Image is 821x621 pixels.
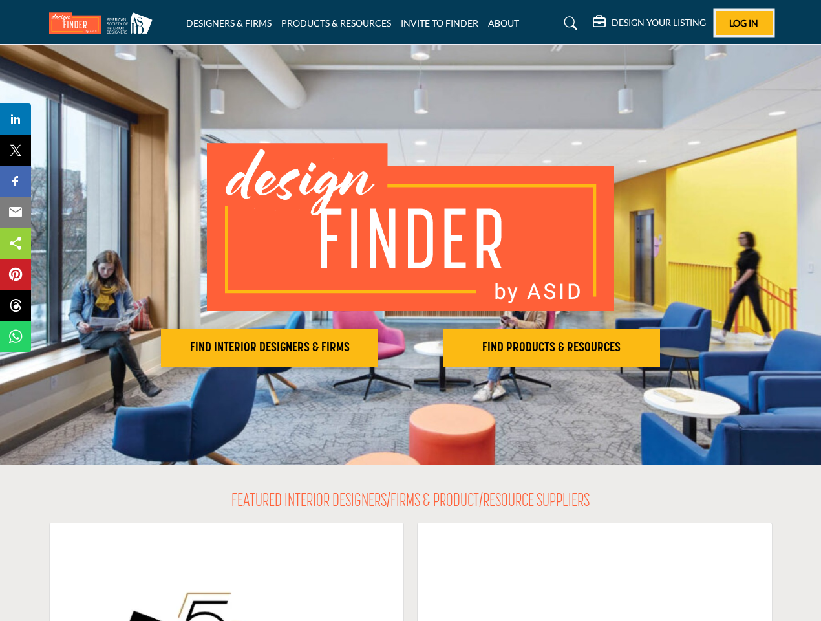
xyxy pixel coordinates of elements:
[231,491,590,513] h2: FEATURED INTERIOR DESIGNERS/FIRMS & PRODUCT/RESOURCE SUPPLIERS
[488,17,519,28] a: ABOUT
[186,17,272,28] a: DESIGNERS & FIRMS
[401,17,478,28] a: INVITE TO FINDER
[161,329,378,367] button: FIND INTERIOR DESIGNERS & FIRMS
[716,11,773,35] button: Log In
[593,16,706,31] div: DESIGN YOUR LISTING
[612,17,706,28] h5: DESIGN YOUR LISTING
[551,13,586,34] a: Search
[281,17,391,28] a: PRODUCTS & RESOURCES
[729,17,758,28] span: Log In
[447,340,656,356] h2: FIND PRODUCTS & RESOURCES
[207,143,614,311] img: image
[49,12,159,34] img: Site Logo
[443,329,660,367] button: FIND PRODUCTS & RESOURCES
[165,340,374,356] h2: FIND INTERIOR DESIGNERS & FIRMS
